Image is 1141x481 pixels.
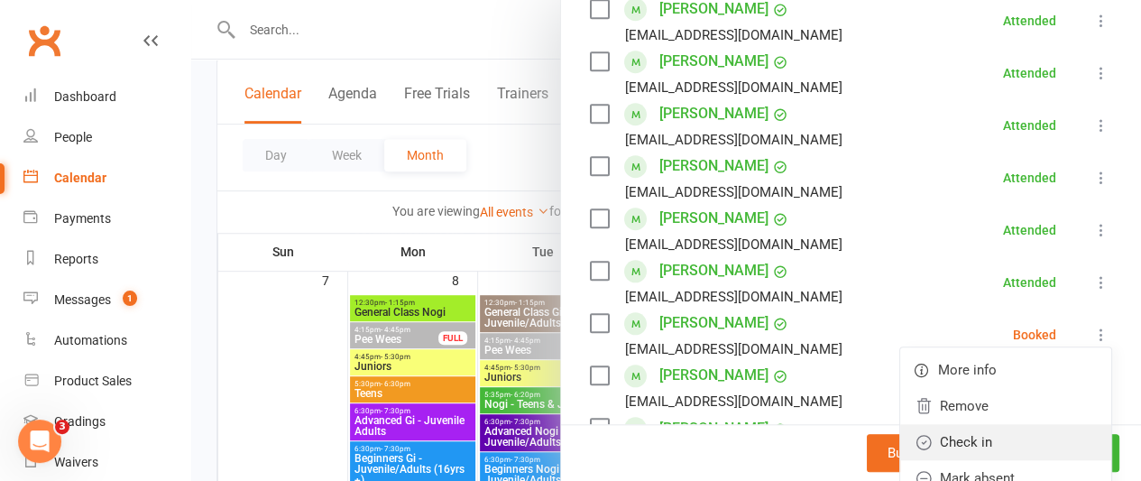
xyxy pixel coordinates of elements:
a: [PERSON_NAME] [659,256,768,285]
div: Dashboard [54,89,116,104]
div: Attended [1003,171,1056,184]
a: Check in [900,424,1111,460]
a: Automations [23,320,190,361]
div: Payments [54,211,111,226]
a: Calendar [23,158,190,199]
button: Bulk add attendees [867,434,1023,472]
a: [PERSON_NAME] [659,361,768,390]
div: Reports [54,252,98,266]
a: People [23,117,190,158]
div: People [54,130,92,144]
div: Calendar [54,171,106,185]
div: Automations [54,333,127,347]
a: Product Sales [23,361,190,402]
a: Clubworx [22,18,67,63]
div: [EMAIL_ADDRESS][DOMAIN_NAME] [625,390,842,413]
a: More info [900,352,1111,388]
a: [PERSON_NAME] [659,414,768,443]
div: Messages [54,292,111,307]
div: Gradings [54,414,106,429]
a: Messages 1 [23,280,190,320]
div: Booked [1013,328,1056,341]
a: [PERSON_NAME] [659,152,768,180]
div: Attended [1003,276,1056,289]
a: Remove [900,388,1111,424]
div: [EMAIL_ADDRESS][DOMAIN_NAME] [625,338,842,361]
div: [EMAIL_ADDRESS][DOMAIN_NAME] [625,76,842,99]
a: Payments [23,199,190,239]
div: Attended [1003,14,1056,27]
div: Attended [1003,67,1056,79]
a: Reports [23,239,190,280]
a: [PERSON_NAME] [659,99,768,128]
div: [EMAIL_ADDRESS][DOMAIN_NAME] [625,23,842,47]
span: More info [938,359,997,381]
div: [EMAIL_ADDRESS][DOMAIN_NAME] [625,233,842,256]
a: [PERSON_NAME] [659,47,768,76]
div: Attended [1003,224,1056,236]
a: Gradings [23,402,190,442]
div: Attended [1003,119,1056,132]
div: Waivers [54,455,98,469]
a: [PERSON_NAME] [659,204,768,233]
iframe: Intercom live chat [18,420,61,463]
span: 3 [55,420,69,434]
a: [PERSON_NAME] [659,309,768,338]
div: Product Sales [54,374,132,388]
div: [EMAIL_ADDRESS][DOMAIN_NAME] [625,128,842,152]
span: 1 [123,291,137,306]
div: [EMAIL_ADDRESS][DOMAIN_NAME] [625,285,842,309]
div: [EMAIL_ADDRESS][DOMAIN_NAME] [625,180,842,204]
a: Dashboard [23,77,190,117]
